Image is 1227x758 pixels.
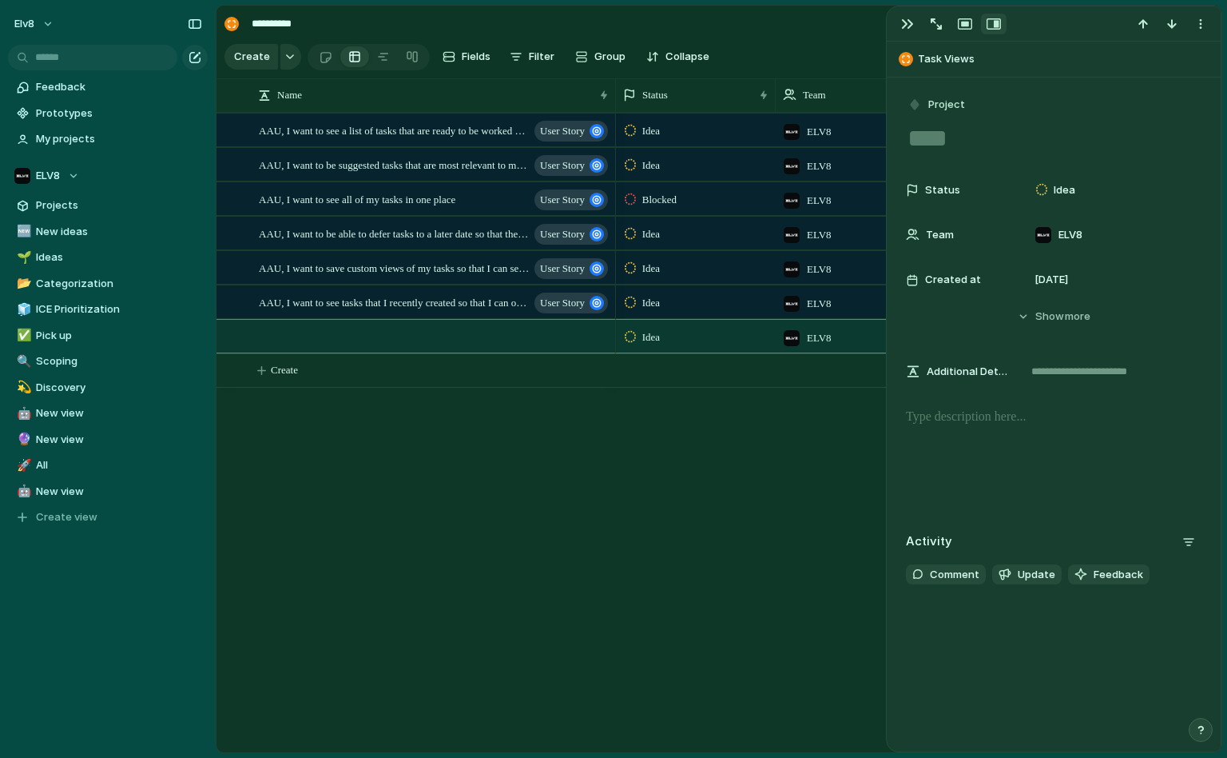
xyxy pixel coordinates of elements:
span: Team [803,87,826,103]
span: Idea [642,123,660,139]
a: ✅Pick up [8,324,208,348]
button: Collapse [640,44,716,70]
span: ELV8 [1058,227,1082,243]
span: AAU, I want to be suggested tasks that are most relevant to me right now [259,155,530,174]
button: User Story [534,155,608,176]
button: 🤖 [14,405,30,421]
span: ELV8 [807,227,832,243]
button: 🆕 [14,224,30,240]
button: Group [567,44,633,70]
span: Idea [1054,182,1075,198]
div: 💫 [17,378,28,397]
button: Project [904,94,970,117]
span: ELV8 [807,296,832,312]
span: ELV8 [36,168,60,184]
button: Feedback [1068,565,1150,585]
span: New view [36,432,202,448]
button: Filter [503,44,561,70]
button: User Story [534,293,608,313]
span: AAU, I want to save custom views of my tasks so that I can see only the tasks I want to [259,258,530,277]
span: Ideas [36,249,202,265]
span: User Story [540,154,585,177]
a: 🌱Ideas [8,245,208,269]
h2: Activity [906,533,952,551]
a: 💫Discovery [8,376,208,400]
button: Fields [436,44,497,70]
span: Additional Detail [927,364,1008,380]
span: AAU, I want to see tasks that I recently created so that I can organize them accordingly [259,293,530,311]
button: Update [992,565,1062,585]
button: Create [224,44,278,70]
span: elv8 [14,16,34,32]
span: New view [36,405,202,421]
span: AAU, I want to see a list of tasks that are ready to be worked on right now so that I don't have ... [259,121,530,139]
span: more [1065,309,1090,325]
a: 🚀All [8,453,208,477]
button: 🧊 [14,301,30,317]
span: ELV8 [807,193,832,209]
a: 🔍Scoping [8,349,208,373]
span: Feedback [1094,567,1143,583]
div: 🧊 [17,301,28,319]
span: AAU, I want to see all of my tasks in one place [259,189,455,208]
span: Comment [930,567,979,583]
span: Filter [529,49,554,65]
span: Feedback [36,79,202,95]
button: User Story [534,121,608,142]
span: Idea [642,329,660,345]
button: 💫 [14,380,30,396]
span: Pick up [36,328,202,344]
a: Feedback [8,75,208,99]
button: 🌱 [14,249,30,265]
div: 🌱 [17,249,28,267]
span: User Story [540,223,585,245]
button: ✅ [14,328,30,344]
span: Task Views [918,51,1213,67]
span: Show [1035,309,1064,325]
span: User Story [540,189,585,211]
span: My projects [36,131,202,147]
span: ELV8 [807,158,832,174]
button: 🤖 [14,484,30,500]
span: AAU, I want to be able to defer tasks to a later date so that they don't clutter up my list [259,224,530,242]
span: Idea [642,158,660,174]
button: elv8 [7,11,62,37]
div: 🚀 [17,457,28,475]
div: 📂Categorization [8,272,208,296]
span: Status [925,182,960,198]
div: 📂 [17,274,28,293]
span: Status [642,87,668,103]
span: Prototypes [36,106,202,122]
button: User Story [534,224,608,245]
span: Scoping [36,353,202,369]
span: All [36,457,202,473]
span: Idea [642,295,660,311]
a: Projects [8,193,208,217]
span: Create view [36,509,97,525]
span: Project [928,97,965,113]
a: 🤖New view [8,480,208,504]
span: ELV8 [807,261,832,277]
span: User Story [540,292,585,314]
span: Update [1018,567,1055,583]
button: 🔮 [14,432,30,448]
span: Idea [642,261,660,277]
span: Created at [925,272,981,288]
a: 🧊ICE Prioritization [8,297,208,321]
a: 🤖New view [8,401,208,425]
button: 🚀 [14,457,30,473]
span: Collapse [665,49,709,65]
a: 🆕New ideas [8,220,208,244]
div: 🔍 [17,353,28,371]
span: Idea [642,226,660,242]
span: Categorization [36,276,202,292]
div: 🆕 [17,222,28,241]
a: 🔮New view [8,428,208,452]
